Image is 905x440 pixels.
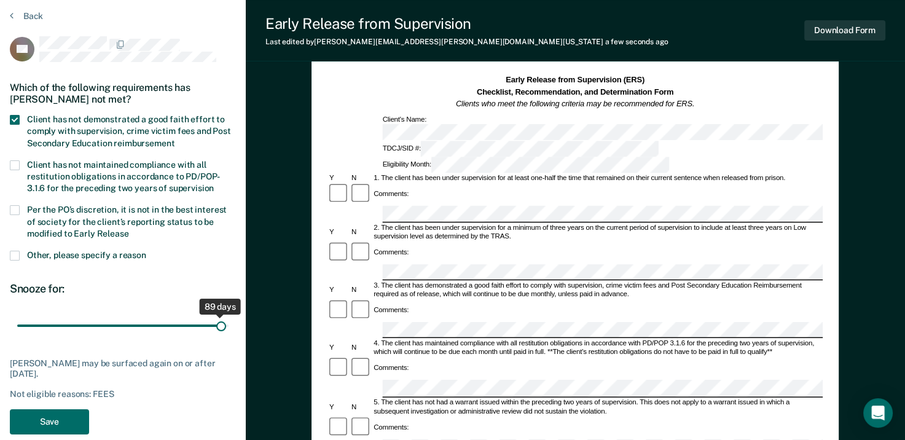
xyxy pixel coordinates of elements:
div: [PERSON_NAME] may be surfaced again on or after [DATE]. [10,358,236,379]
button: Download Form [804,20,885,41]
div: Comments: [372,423,411,431]
strong: Early Release from Supervision (ERS) [506,76,644,84]
div: N [350,228,372,237]
em: Clients who meet the following criteria may be recommended for ERS. [456,100,694,108]
span: Client has not demonstrated a good faith effort to comply with supervision, crime victim fees and... [27,114,231,147]
button: Back [10,10,43,22]
div: 89 days [200,299,241,315]
div: Y [327,403,350,411]
strong: Checklist, Recommendation, and Determination Form [477,87,673,96]
div: 3. The client has demonstrated a good faith effort to comply with supervision, crime victim fees ... [372,281,823,299]
div: 2. The client has been under supervision for a minimum of three years on the current period of su... [372,223,823,241]
div: Comments: [372,190,411,198]
div: Y [327,228,350,237]
span: Other, please specify a reason [27,250,146,260]
div: Which of the following requirements has [PERSON_NAME] not met? [10,72,236,115]
div: Comments: [372,248,411,257]
span: Client has not maintained compliance with all restitution obligations in accordance to PD/POP-3.1... [27,160,220,193]
div: Comments: [372,364,411,372]
div: N [350,344,372,352]
div: N [350,286,372,294]
div: N [350,175,372,183]
div: Eligibility Month: [381,157,671,173]
div: N [350,403,372,411]
span: a few seconds ago [605,37,668,46]
div: 5. The client has not had a warrant issued within the preceding two years of supervision. This do... [372,398,823,416]
div: 4. The client has maintained compliance with all restitution obligations in accordance with PD/PO... [372,339,823,357]
div: 1. The client has been under supervision for at least one-half the time that remained on their cu... [372,175,823,183]
span: Per the PO’s discretion, it is not in the best interest of society for the client’s reporting sta... [27,205,227,238]
div: Last edited by [PERSON_NAME][EMAIL_ADDRESS][PERSON_NAME][DOMAIN_NAME][US_STATE] [265,37,668,46]
div: Not eligible reasons: FEES [10,389,236,399]
div: Snooze for: [10,282,236,296]
div: Comments: [372,306,411,315]
button: Save [10,409,89,434]
div: Y [327,286,350,294]
div: Y [327,344,350,352]
div: Y [327,175,350,183]
div: Early Release from Supervision [265,15,668,33]
div: TDCJ/SID #: [381,141,660,157]
div: Open Intercom Messenger [863,398,893,428]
